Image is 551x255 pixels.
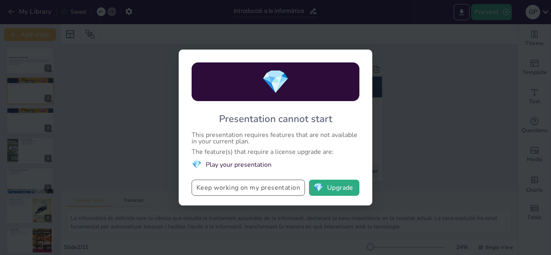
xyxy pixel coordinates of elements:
[313,184,324,192] span: diamond
[192,149,359,155] div: The feature(s) that require a license upgrade are:
[192,159,359,170] li: Play your presentation
[261,66,290,97] span: diamond
[192,180,305,196] button: Keep working on my presentation
[309,180,359,196] button: diamondUpgrade
[192,132,359,145] div: This presentation requires features that are not available in your current plan.
[192,159,202,170] span: diamond
[219,112,332,125] div: Presentation cannot start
